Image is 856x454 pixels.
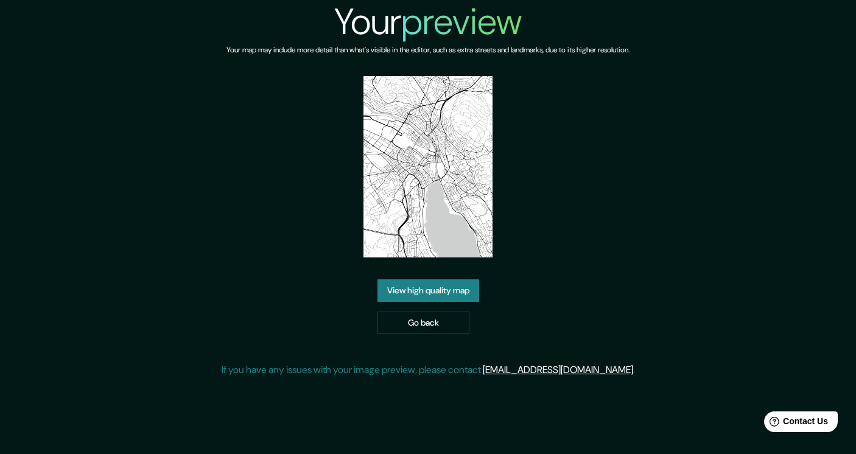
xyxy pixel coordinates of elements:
[377,279,479,302] a: View high quality map
[226,44,630,57] h6: Your map may include more detail than what's visible in the editor, such as extra streets and lan...
[377,312,469,334] a: Go back
[222,363,635,377] p: If you have any issues with your image preview, please contact .
[748,407,843,441] iframe: Help widget launcher
[363,76,492,257] img: created-map-preview
[483,363,633,376] a: [EMAIL_ADDRESS][DOMAIN_NAME]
